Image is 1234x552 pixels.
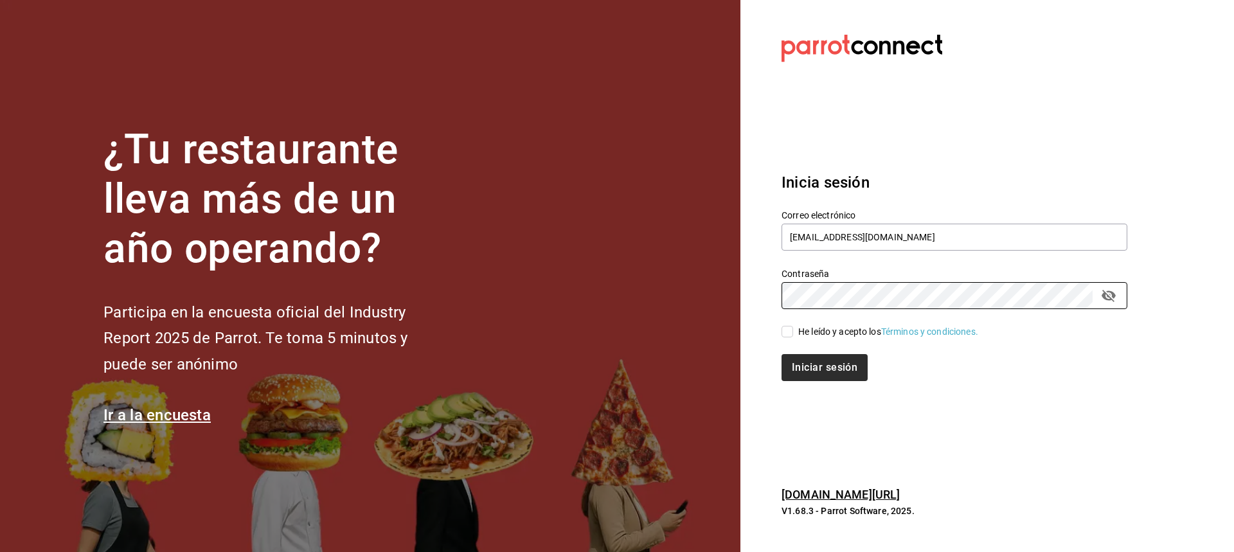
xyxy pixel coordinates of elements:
[782,269,1127,278] label: Contraseña
[103,125,451,273] h1: ¿Tu restaurante lleva más de un año operando?
[782,488,900,501] a: [DOMAIN_NAME][URL]
[1098,285,1120,307] button: passwordField
[798,325,978,339] div: He leído y acepto los
[782,504,1127,517] p: V1.68.3 - Parrot Software, 2025.
[103,299,451,378] h2: Participa en la encuesta oficial del Industry Report 2025 de Parrot. Te toma 5 minutos y puede se...
[881,326,978,337] a: Términos y condiciones.
[782,211,1127,220] label: Correo electrónico
[782,171,1127,194] h3: Inicia sesión
[103,406,211,424] a: Ir a la encuesta
[782,224,1127,251] input: Ingresa tu correo electrónico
